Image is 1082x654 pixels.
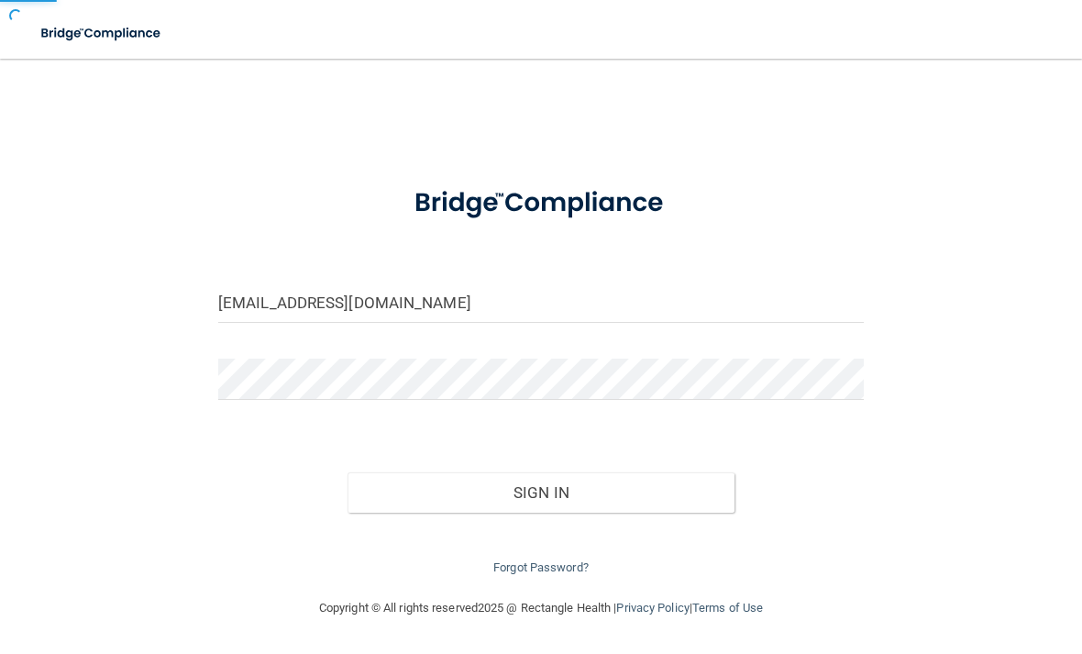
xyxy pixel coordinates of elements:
img: bridge_compliance_login_screen.278c3ca4.svg [387,169,696,238]
iframe: Drift Widget Chat Controller [765,524,1060,597]
img: bridge_compliance_login_screen.278c3ca4.svg [28,15,176,52]
div: Copyright © All rights reserved 2025 @ Rectangle Health | | [206,579,876,637]
a: Forgot Password? [493,560,589,574]
a: Terms of Use [692,601,763,615]
button: Sign In [348,472,734,513]
input: Email [218,282,864,323]
a: Privacy Policy [616,601,689,615]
